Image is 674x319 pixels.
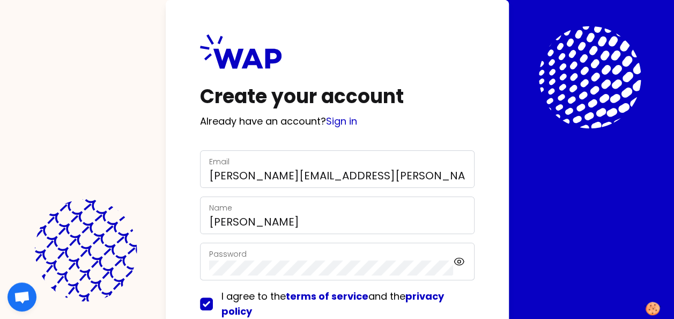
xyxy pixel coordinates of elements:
label: Password [209,249,247,259]
label: Name [209,202,232,213]
label: Email [209,156,229,167]
span: I agree to the and the [221,289,444,318]
p: Already have an account? [200,114,475,129]
div: Open chat [8,282,36,311]
a: Sign in [326,114,357,128]
h1: Create your account [200,86,475,107]
a: privacy policy [221,289,444,318]
a: terms of service [286,289,368,303]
